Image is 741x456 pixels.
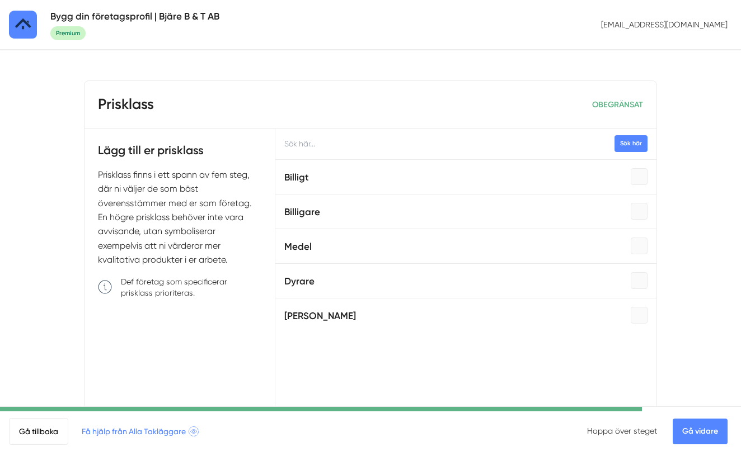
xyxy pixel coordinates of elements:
a: Gå tillbaka [9,418,68,445]
a: Hoppa över steget [587,426,657,435]
p: Def företag som specificerar prisklass prioriteras. [121,276,261,298]
span: Få hjälp från Alla Takläggare [82,425,199,438]
span: Premium [50,26,86,40]
p: [EMAIL_ADDRESS][DOMAIN_NAME] [597,15,732,35]
h5: Billigt [284,170,308,185]
p: Prisklass finns i ett spann av fem steg, där ni väljer de som bäst överensstämmer med er som före... [98,168,261,267]
h4: Lägg till er prisklass [98,142,261,167]
h5: Medel [284,239,312,254]
img: Alla Takläggare [9,11,37,39]
h5: Billigare [284,205,320,220]
h5: Bygg din företagsprofil | Bjäre B & T AB [50,9,219,24]
h3: Prisklass [98,94,154,115]
input: Sök här... [275,129,656,159]
button: Sök här [615,135,648,151]
a: Gå vidare [673,419,728,444]
h5: Dyrare [284,274,315,289]
h5: [PERSON_NAME] [284,308,356,324]
span: OBEGRÄNSAT [592,99,643,110]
